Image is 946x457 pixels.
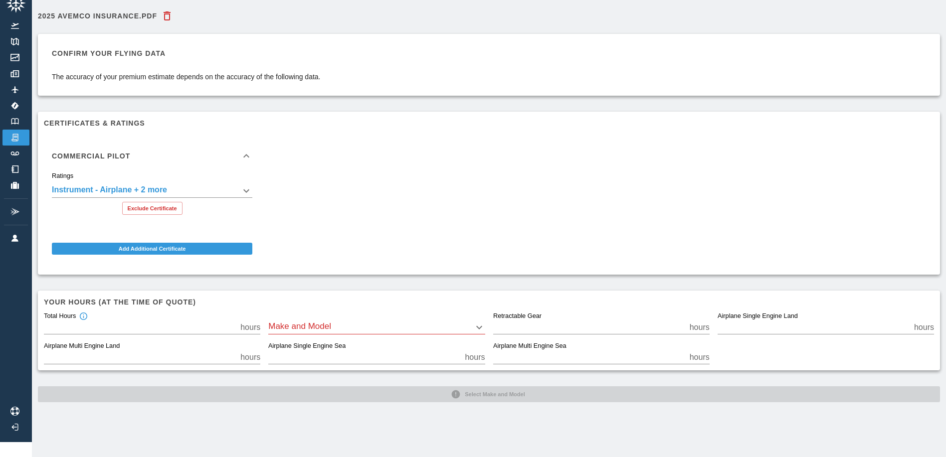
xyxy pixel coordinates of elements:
label: Airplane Multi Engine Sea [493,342,567,351]
p: hours [465,351,485,363]
label: Ratings [52,171,73,180]
label: Airplane Single Engine Land [718,312,798,321]
button: Exclude Certificate [122,202,183,215]
label: Airplane Single Engine Sea [268,342,346,351]
div: Instrument - Airplane + 2 more [52,184,252,198]
h6: Your hours (at the time of quote) [44,297,934,307]
h6: Confirm your flying data [52,48,321,59]
p: The accuracy of your premium estimate depends on the accuracy of the following data. [52,72,321,82]
label: Airplane Multi Engine Land [44,342,120,351]
p: hours [240,351,260,363]
button: Add Additional Certificate [52,243,252,255]
p: hours [240,321,260,333]
p: hours [690,321,710,333]
div: Commercial Pilot [44,140,260,172]
label: Retractable Gear [493,312,542,321]
div: Total Hours [44,312,88,321]
h6: 2025 Avemco Insurance.pdf [38,12,157,19]
div: Commercial Pilot [44,172,260,223]
p: hours [914,321,934,333]
svg: Total hours in fixed-wing aircraft [79,312,88,321]
h6: Certificates & Ratings [44,118,934,129]
h6: Commercial Pilot [52,152,130,159]
p: hours [690,351,710,363]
